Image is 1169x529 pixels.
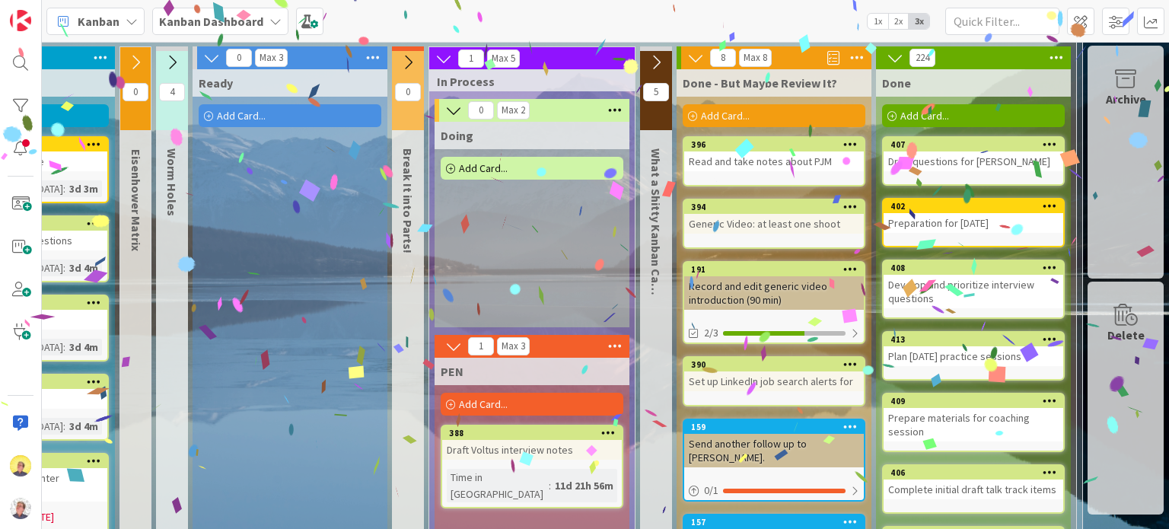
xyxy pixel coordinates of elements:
[217,109,266,123] span: Add Card...
[691,139,864,150] div: 396
[65,180,102,197] div: 3d 3m
[884,138,1063,171] div: 407Draft questions for [PERSON_NAME]
[683,261,865,344] a: 191Record and edit generic video introduction (90 min)2/3
[884,151,1063,171] div: Draft questions for [PERSON_NAME]
[458,49,484,68] span: 1
[882,136,1065,186] a: 407Draft questions for [PERSON_NAME]
[63,260,65,276] span: :
[884,213,1063,233] div: Preparation for [DATE]
[1106,90,1146,108] div: Archive
[683,199,865,249] a: 394Generic Video: at least one shoot
[909,14,929,29] span: 3x
[890,139,1063,150] div: 407
[502,107,525,114] div: Max 2
[226,49,252,67] span: 0
[684,358,864,371] div: 390
[884,261,1063,275] div: 408
[684,481,864,500] div: 0/1
[684,138,864,151] div: 396
[868,14,888,29] span: 1x
[442,426,622,460] div: 388Draft Voltus interview notes
[643,83,669,101] span: 5
[684,420,864,434] div: 159
[441,364,463,379] span: PEN
[10,498,31,519] img: avatar
[129,149,144,251] span: Eisenhower Matrix
[691,517,864,527] div: 157
[10,455,31,476] img: JW
[884,394,1063,408] div: 409
[684,138,864,171] div: 396Read and take notes about PJM
[468,337,494,355] span: 1
[65,339,102,355] div: 3d 4m
[549,477,551,494] span: :
[704,325,718,341] span: 2/3
[459,397,508,411] span: Add Card...
[648,148,664,298] span: What a Shitty Kanban Card!
[683,75,837,91] span: Done - But Maybe Review It?
[884,333,1063,346] div: 413
[123,83,148,101] span: 0
[701,109,750,123] span: Add Card...
[437,74,616,89] span: In Process
[441,425,623,508] a: 388Draft Voltus interview notesTime in [GEOGRAPHIC_DATA]:11d 21h 56m
[492,55,515,62] div: Max 5
[468,101,494,120] span: 0
[684,434,864,467] div: Send another follow up to [PERSON_NAME].
[10,10,31,31] img: Visit kanbanzone.com
[400,148,416,253] span: Break It into Parts!
[684,214,864,234] div: Generic Video: at least one shoot
[684,263,864,310] div: 191Record and edit generic video introduction (90 min)
[199,75,233,91] span: Ready
[395,83,421,101] span: 0
[884,261,1063,308] div: 408Develop and prioritize interview questions
[890,263,1063,273] div: 408
[63,180,65,197] span: :
[882,464,1065,514] a: 406Complete initial draft talk track items
[744,54,767,62] div: Max 8
[683,419,865,502] a: 159Send another follow up to [PERSON_NAME].0/1
[882,75,911,91] span: Done
[691,202,864,212] div: 394
[884,346,1063,366] div: Plan [DATE] practice sessions
[884,408,1063,441] div: Prepare materials for coaching session
[691,264,864,275] div: 191
[684,371,864,391] div: Set up LinkedIn job search alerts for
[684,358,864,391] div: 390Set up LinkedIn job search alerts for
[159,83,185,101] span: 4
[884,199,1063,233] div: 402Preparation for [DATE]
[884,480,1063,499] div: Complete initial draft talk track items
[63,339,65,355] span: :
[710,49,736,67] span: 8
[882,393,1065,452] a: 409Prepare materials for coaching session
[884,394,1063,441] div: 409Prepare materials for coaching session
[442,440,622,460] div: Draft Voltus interview notes
[909,49,935,67] span: 224
[78,12,119,30] span: Kanban
[502,343,525,350] div: Max 3
[459,161,508,175] span: Add Card...
[684,515,864,529] div: 157
[683,356,865,406] a: 390Set up LinkedIn job search alerts for
[691,422,864,432] div: 159
[691,359,864,370] div: 390
[449,428,622,438] div: 388
[65,260,102,276] div: 3d 4m
[884,275,1063,308] div: Develop and prioritize interview questions
[1107,326,1145,344] div: Delete
[882,260,1065,319] a: 408Develop and prioritize interview questions
[890,334,1063,345] div: 413
[884,138,1063,151] div: 407
[684,151,864,171] div: Read and take notes about PJM
[882,198,1065,247] a: 402Preparation for [DATE]
[684,420,864,467] div: 159Send another follow up to [PERSON_NAME].
[683,136,865,186] a: 396Read and take notes about PJM
[890,467,1063,478] div: 406
[888,14,909,29] span: 2x
[900,109,949,123] span: Add Card...
[684,263,864,276] div: 191
[945,8,1059,35] input: Quick Filter...
[890,396,1063,406] div: 409
[684,276,864,310] div: Record and edit generic video introduction (90 min)
[884,466,1063,480] div: 406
